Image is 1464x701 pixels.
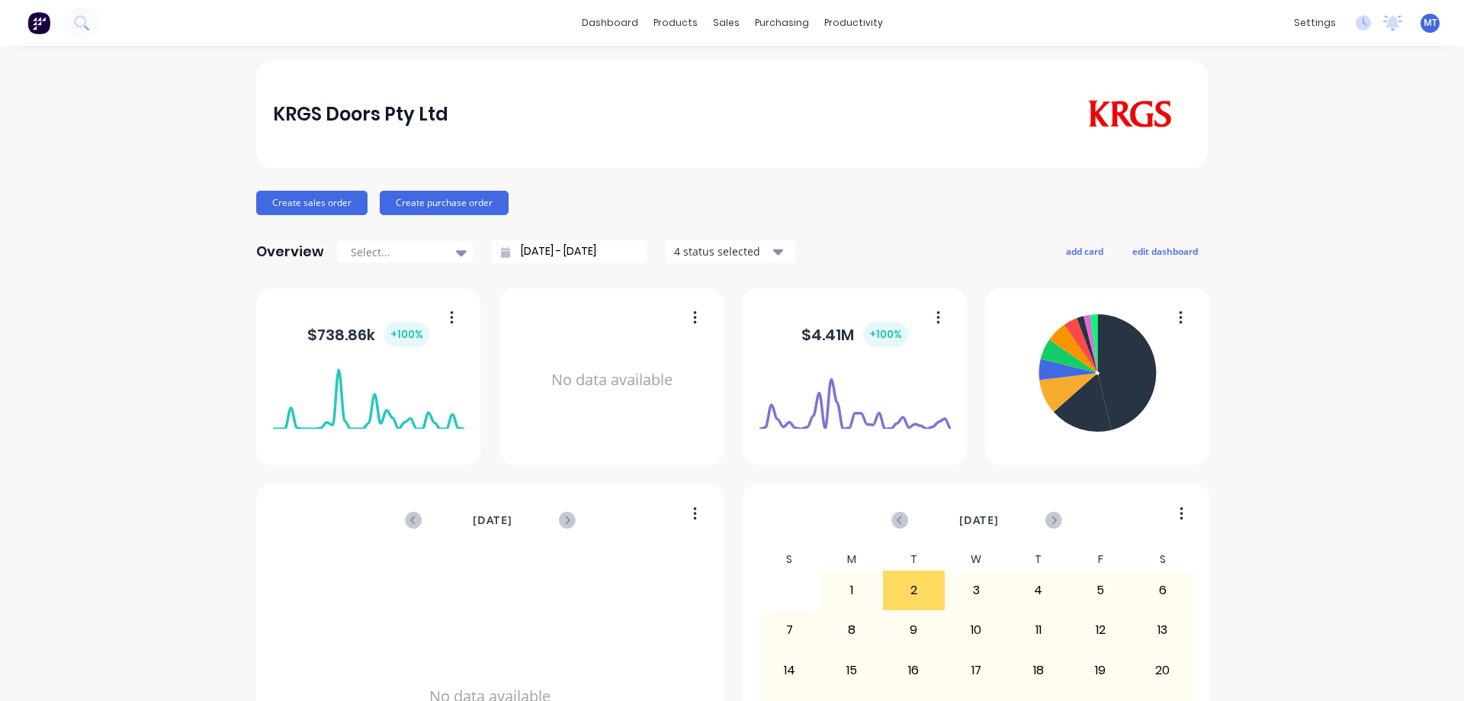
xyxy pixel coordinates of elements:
button: edit dashboard [1122,241,1208,261]
span: [DATE] [473,512,512,529]
button: add card [1056,241,1113,261]
div: + 100 % [863,322,908,347]
a: dashboard [574,11,646,34]
div: S [759,548,821,571]
div: 10 [945,611,1006,649]
div: 17 [945,651,1006,690]
div: 6 [1132,571,1193,609]
span: [DATE] [959,512,999,529]
div: 8 [821,611,882,649]
div: 4 status selected [674,243,770,259]
div: 9 [884,611,945,649]
div: 18 [1008,651,1069,690]
div: 1 [821,571,882,609]
img: Factory [27,11,50,34]
div: 4 [1008,571,1069,609]
div: 13 [1132,611,1193,649]
div: T [883,548,945,571]
div: 3 [945,571,1006,609]
div: 12 [1070,611,1131,649]
div: sales [705,11,747,34]
div: F [1069,548,1132,571]
div: 20 [1132,651,1193,690]
div: settings [1286,11,1344,34]
div: 7 [759,611,820,649]
div: No data available [516,308,708,452]
div: purchasing [747,11,817,34]
div: productivity [817,11,891,34]
span: MT [1424,16,1437,30]
div: Overview [256,236,324,267]
div: T [1007,548,1070,571]
div: 14 [759,651,820,690]
div: 2 [884,571,945,609]
div: $ 738.86k [307,322,429,347]
div: $ 4.41M [801,322,908,347]
div: KRGS Doors Pty Ltd [273,99,448,130]
img: KRGS Doors Pty Ltd [1084,100,1175,129]
button: 4 status selected [666,240,795,263]
button: Create sales order [256,191,368,215]
div: 5 [1070,571,1131,609]
div: 19 [1070,651,1131,690]
div: S [1132,548,1194,571]
div: 11 [1008,611,1069,649]
div: M [820,548,883,571]
div: 15 [821,651,882,690]
div: + 100 % [384,322,429,347]
div: 16 [884,651,945,690]
div: W [945,548,1007,571]
div: products [646,11,705,34]
button: Create purchase order [380,191,509,215]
